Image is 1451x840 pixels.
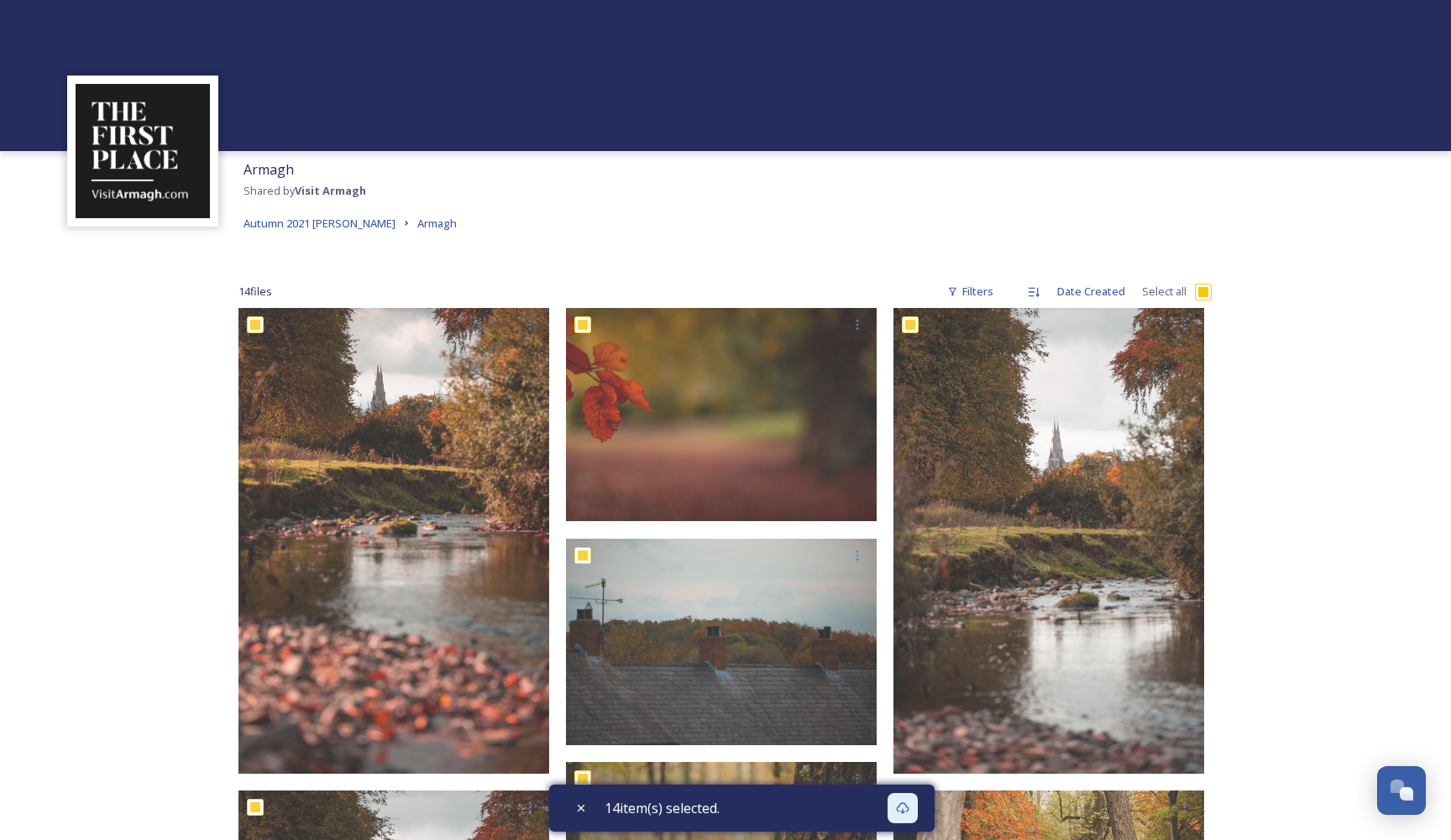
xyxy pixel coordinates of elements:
[244,160,294,179] span: Armagh
[238,284,272,300] span: 14 file s
[76,84,210,218] img: THE-FIRST-PLACE-VISIT-ARMAGH.COM-BLACK.jpg
[566,308,877,521] img: Patrick Hughes Autumn 2 (21).tif
[566,538,877,745] img: Patrick Hughes Autumn 1 (11).tif
[893,308,1204,774] img: Patrick Hughes Autumn 2 (20).tif
[244,216,395,231] span: Autumn 2021 [PERSON_NAME]
[605,798,720,818] span: 14 item(s) selected.
[417,216,457,231] span: Armagh
[244,213,395,233] a: Autumn 2021 [PERSON_NAME]
[1142,284,1186,300] span: Select all
[417,213,457,233] a: Armagh
[295,183,366,198] strong: Visit Armagh
[939,275,1002,308] div: Filters
[238,308,549,774] img: Patrick Hughes Autumn 2 (18).tif
[1377,766,1426,815] button: Open Chat
[244,183,366,198] span: Shared by
[1049,275,1134,308] div: Date Created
